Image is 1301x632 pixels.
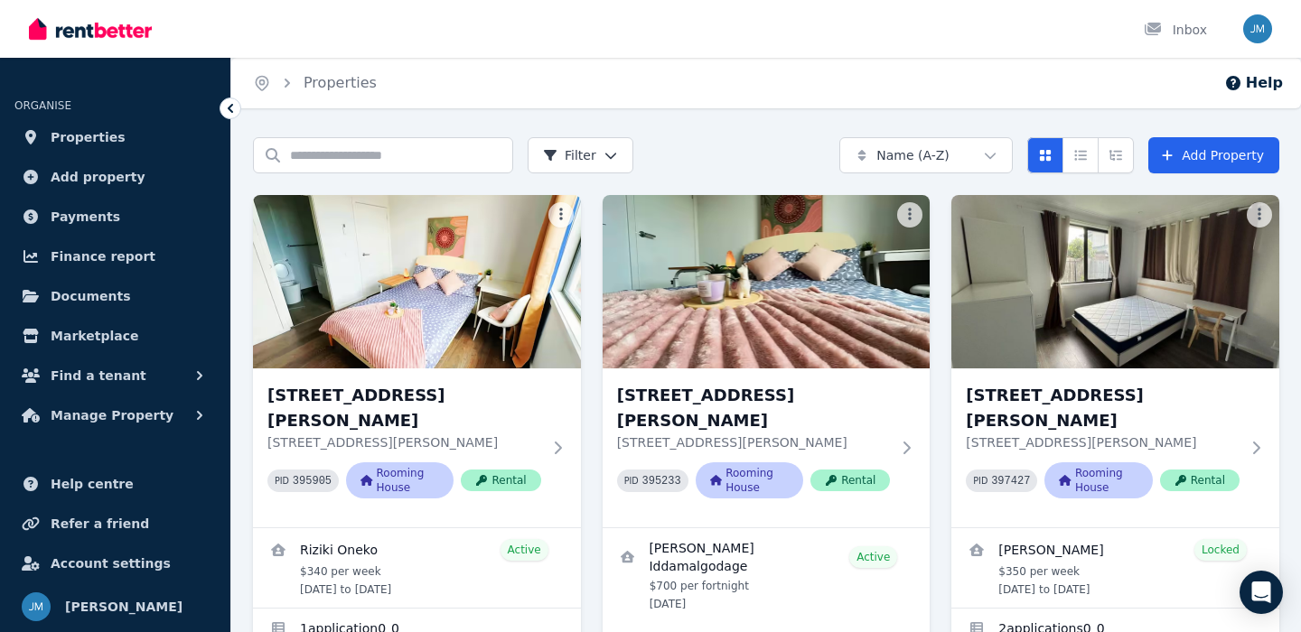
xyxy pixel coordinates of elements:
[14,397,216,433] button: Manage Property
[267,433,541,451] p: [STREET_ADDRESS][PERSON_NAME]
[1243,14,1272,43] img: Jason Ma
[14,119,216,155] a: Properties
[973,476,987,486] small: PID
[51,126,126,148] span: Properties
[14,159,216,195] a: Add property
[14,358,216,394] button: Find a tenant
[696,462,803,498] span: Rooming House
[548,202,574,228] button: More options
[1098,137,1134,173] button: Expanded list view
[1240,571,1283,614] div: Open Intercom Messenger
[51,246,155,267] span: Finance report
[29,15,152,42] img: RentBetter
[253,195,581,527] a: Room 2, Unit 2/55 Clayton Rd[STREET_ADDRESS][PERSON_NAME][STREET_ADDRESS][PERSON_NAME]PID 395905R...
[304,74,377,91] a: Properties
[951,195,1279,527] a: Room 4, Unit 1/55 Clayton Rd[STREET_ADDRESS][PERSON_NAME][STREET_ADDRESS][PERSON_NAME]PID 397427R...
[897,202,922,228] button: More options
[966,433,1240,451] p: [STREET_ADDRESS][PERSON_NAME]
[1247,202,1272,228] button: More options
[14,278,216,314] a: Documents
[810,469,890,491] span: Rental
[603,195,931,368] img: Room 3, Unit 2/55 Clayton Rd
[51,285,131,307] span: Documents
[346,462,454,498] span: Rooming House
[51,473,134,495] span: Help centre
[14,466,216,502] a: Help centre
[253,528,581,608] a: View details for Riziki Oneko
[876,146,950,164] span: Name (A-Z)
[14,99,71,112] span: ORGANISE
[14,238,216,274] a: Finance report
[267,383,541,433] h3: [STREET_ADDRESS][PERSON_NAME]
[1160,469,1240,491] span: Rental
[1062,137,1099,173] button: Compact list view
[231,58,398,108] nav: Breadcrumb
[51,325,138,347] span: Marketplace
[461,469,540,491] span: Rental
[14,318,216,354] a: Marketplace
[1144,21,1207,39] div: Inbox
[839,137,1013,173] button: Name (A-Z)
[14,506,216,542] a: Refer a friend
[51,365,146,386] span: Find a tenant
[22,592,51,621] img: Jason Ma
[65,596,183,618] span: [PERSON_NAME]
[617,383,891,433] h3: [STREET_ADDRESS][PERSON_NAME]
[528,137,633,173] button: Filter
[951,528,1279,608] a: View details for Santiago Viveros
[253,195,581,368] img: Room 2, Unit 2/55 Clayton Rd
[293,475,332,488] code: 395905
[603,528,931,622] a: View details for Mandira Iddamalgodage
[991,475,1030,488] code: 397427
[624,476,639,486] small: PID
[14,199,216,235] a: Payments
[14,545,216,581] a: Account settings
[51,206,120,228] span: Payments
[1044,462,1152,498] span: Rooming House
[51,553,171,574] span: Account settings
[617,433,891,451] p: [STREET_ADDRESS][PERSON_NAME]
[966,383,1240,433] h3: [STREET_ADDRESS][PERSON_NAME]
[603,195,931,527] a: Room 3, Unit 2/55 Clayton Rd[STREET_ADDRESS][PERSON_NAME][STREET_ADDRESS][PERSON_NAME]PID 395233R...
[275,476,289,486] small: PID
[51,404,173,426] span: Manage Property
[1027,137,1063,173] button: Card view
[51,166,145,188] span: Add property
[543,146,596,164] span: Filter
[1027,137,1134,173] div: View options
[951,195,1279,368] img: Room 4, Unit 1/55 Clayton Rd
[51,513,149,534] span: Refer a friend
[1224,72,1283,94] button: Help
[1148,137,1279,173] a: Add Property
[642,475,681,488] code: 395233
